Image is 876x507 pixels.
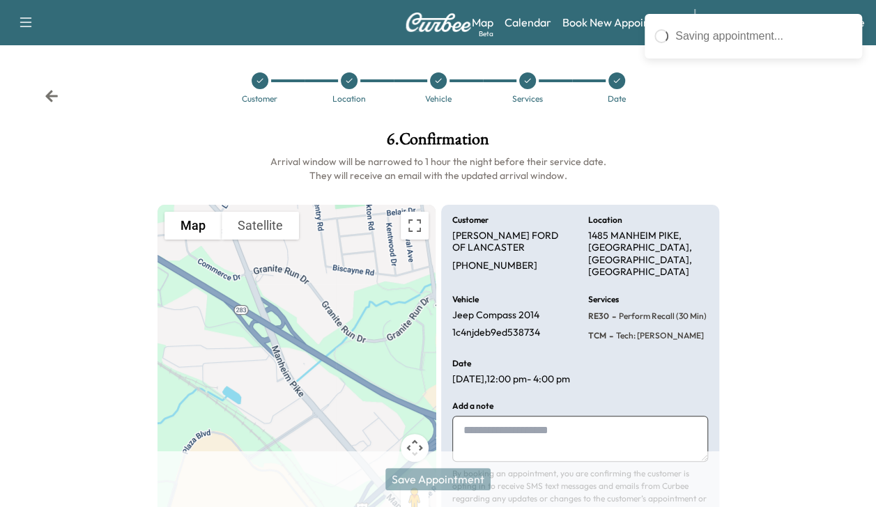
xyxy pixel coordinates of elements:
[242,95,277,103] div: Customer
[562,14,680,31] a: Book New Appointment
[222,212,299,240] button: Show satellite imagery
[452,359,471,368] h6: Date
[588,295,619,304] h6: Services
[405,13,472,32] img: Curbee Logo
[401,434,429,462] button: Map camera controls
[452,230,572,254] p: [PERSON_NAME] FORD OF LANCASTER
[675,28,852,45] div: Saving appointment...
[588,216,622,224] h6: Location
[588,330,606,341] span: TCM
[45,89,59,103] div: Back
[401,212,429,240] button: Toggle fullscreen view
[479,29,493,39] div: Beta
[472,14,493,31] a: MapBeta
[452,373,570,386] p: [DATE] , 12:00 pm - 4:00 pm
[452,327,540,339] p: 1c4njdeb9ed538734
[452,402,493,410] h6: Add a note
[332,95,366,103] div: Location
[157,131,719,155] h1: 6 . Confirmation
[425,95,452,103] div: Vehicle
[164,212,222,240] button: Show street map
[608,95,626,103] div: Date
[588,230,708,279] p: 1485 MANHEIM PIKE, [GEOGRAPHIC_DATA], [GEOGRAPHIC_DATA], [GEOGRAPHIC_DATA]
[505,14,551,31] a: Calendar
[452,295,479,304] h6: Vehicle
[606,329,613,343] span: -
[613,330,704,341] span: Tech: Colton M
[452,216,489,224] h6: Customer
[452,309,539,322] p: Jeep Compass 2014
[452,260,537,272] p: [PHONE_NUMBER]
[609,309,616,323] span: -
[616,311,707,322] span: Perform Recall (30 Min)
[588,311,609,322] span: RE30
[512,95,543,103] div: Services
[157,155,719,182] h6: Arrival window will be narrowed to 1 hour the night before their service date. They will receive ...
